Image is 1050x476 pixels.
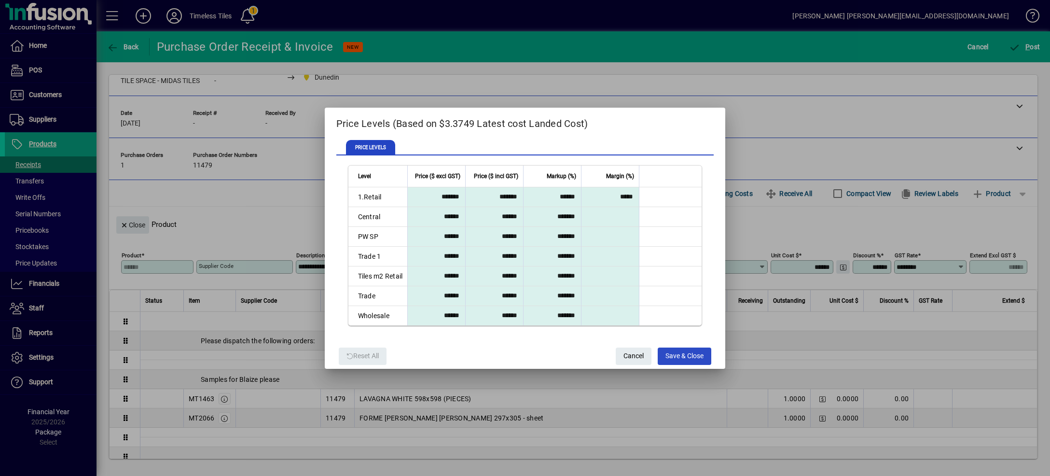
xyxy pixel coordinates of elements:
[348,207,408,227] td: Central
[665,348,704,364] span: Save & Close
[623,348,644,364] span: Cancel
[348,187,408,207] td: 1.Retail
[348,286,408,306] td: Trade
[348,266,408,286] td: Tiles m2 Retail
[474,171,518,182] span: Price ($ incl GST)
[346,140,395,155] span: PRICE LEVELS
[606,171,634,182] span: Margin (%)
[325,108,726,136] h2: Price Levels (Based on $3.3749 Latest cost Landed Cost)
[616,348,651,365] button: Cancel
[348,247,408,266] td: Trade 1
[358,171,371,182] span: Level
[547,171,576,182] span: Markup (%)
[348,306,408,325] td: Wholesale
[415,171,460,182] span: Price ($ excl GST)
[658,348,711,365] button: Save & Close
[348,227,408,247] td: PW SP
